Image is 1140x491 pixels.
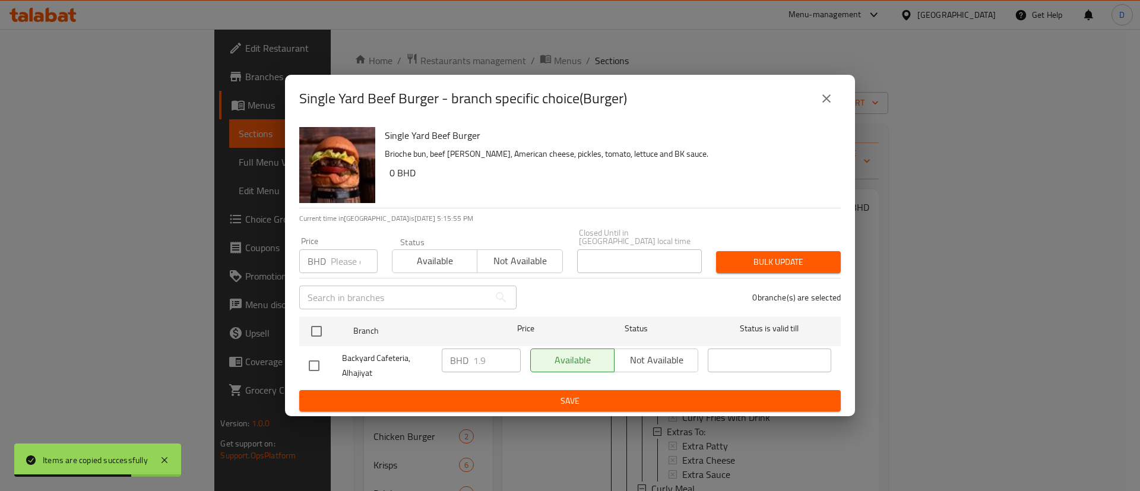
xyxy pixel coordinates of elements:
[450,353,468,368] p: BHD
[716,251,841,273] button: Bulk update
[309,394,831,408] span: Save
[477,249,562,273] button: Not available
[331,249,378,273] input: Please enter price
[812,84,841,113] button: close
[299,127,375,203] img: Single Yard Beef Burger
[43,454,148,467] div: Items are copied successfully
[299,89,627,108] h2: Single Yard Beef Burger - branch specific choice(Burger)
[397,252,473,270] span: Available
[299,286,489,309] input: Search in branches
[353,324,477,338] span: Branch
[482,252,558,270] span: Not available
[708,321,831,336] span: Status is valid till
[342,351,432,381] span: Backyard Cafeteria, Alhajiyat
[486,321,565,336] span: Price
[473,349,521,372] input: Please enter price
[726,255,831,270] span: Bulk update
[385,127,831,144] h6: Single Yard Beef Burger
[299,390,841,412] button: Save
[385,147,831,161] p: Brioche bun, beef [PERSON_NAME], American cheese, pickles, tomato, lettuce and BK sauce.
[389,164,831,181] h6: 0 BHD
[308,254,326,268] p: BHD
[299,213,841,224] p: Current time in [GEOGRAPHIC_DATA] is [DATE] 5:15:55 PM
[752,292,841,303] p: 0 branche(s) are selected
[575,321,698,336] span: Status
[392,249,477,273] button: Available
